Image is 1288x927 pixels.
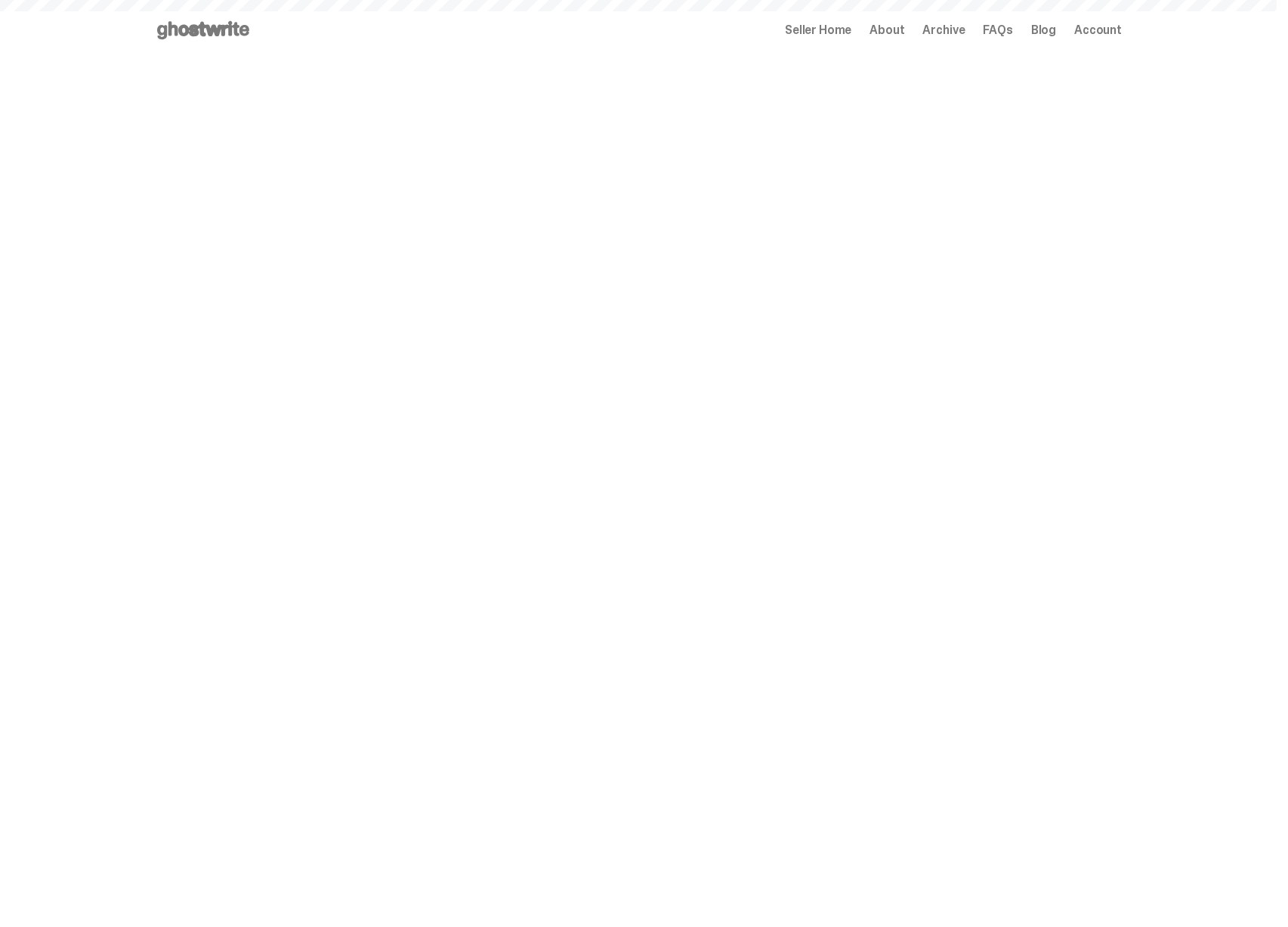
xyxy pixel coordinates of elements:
[1031,24,1056,36] a: Blog
[1074,24,1122,36] a: Account
[785,24,851,36] a: Seller Home
[869,24,904,36] a: About
[983,24,1012,36] a: FAQs
[922,24,965,36] a: Archive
